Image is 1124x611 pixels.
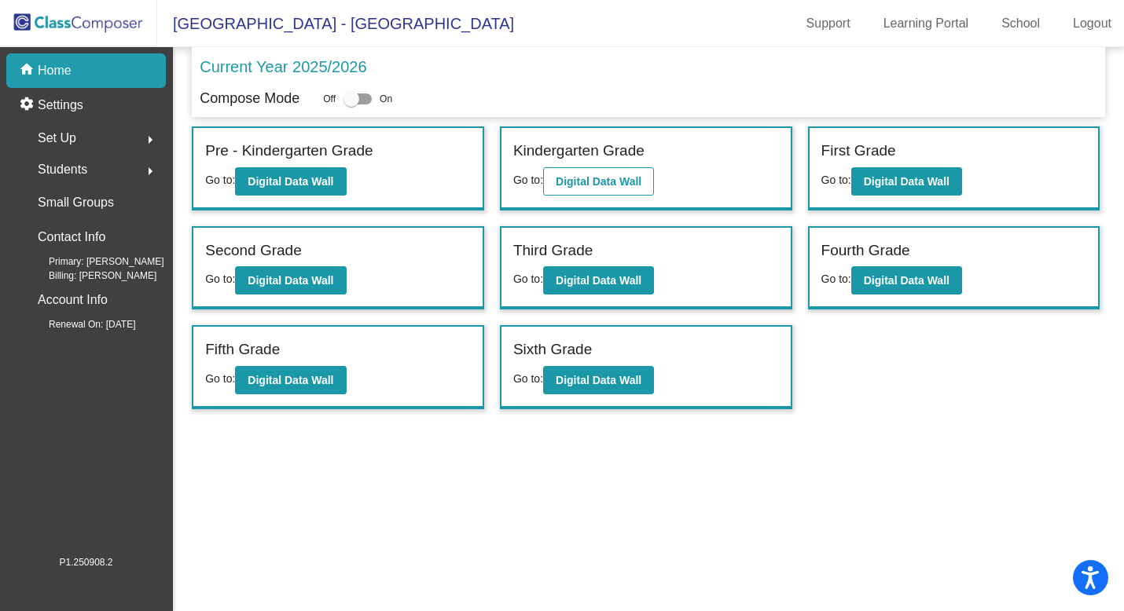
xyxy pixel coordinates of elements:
[235,266,346,295] button: Digital Data Wall
[794,11,863,36] a: Support
[821,140,896,163] label: First Grade
[200,88,299,109] p: Compose Mode
[821,174,851,186] span: Go to:
[556,274,641,287] b: Digital Data Wall
[851,266,962,295] button: Digital Data Wall
[556,374,641,386] b: Digital Data Wall
[248,175,333,188] b: Digital Data Wall
[19,61,38,80] mat-icon: home
[205,240,302,262] label: Second Grade
[24,254,164,269] span: Primary: [PERSON_NAME]
[24,269,156,283] span: Billing: [PERSON_NAME]
[38,96,83,115] p: Settings
[235,366,346,394] button: Digital Data Wall
[141,162,160,181] mat-icon: arrow_right
[205,174,235,186] span: Go to:
[38,226,105,248] p: Contact Info
[141,130,160,149] mat-icon: arrow_right
[543,167,654,196] button: Digital Data Wall
[989,11,1052,36] a: School
[205,273,235,285] span: Go to:
[556,175,641,188] b: Digital Data Wall
[513,140,645,163] label: Kindergarten Grade
[205,140,373,163] label: Pre - Kindergarten Grade
[205,372,235,385] span: Go to:
[38,159,87,181] span: Students
[513,372,543,385] span: Go to:
[38,289,108,311] p: Account Info
[513,240,593,262] label: Third Grade
[864,274,950,287] b: Digital Data Wall
[19,96,38,115] mat-icon: settings
[38,192,114,214] p: Small Groups
[543,366,654,394] button: Digital Data Wall
[871,11,982,36] a: Learning Portal
[248,374,333,386] b: Digital Data Wall
[205,338,280,361] label: Fifth Grade
[38,127,76,149] span: Set Up
[513,273,543,285] span: Go to:
[851,167,962,196] button: Digital Data Wall
[235,167,346,196] button: Digital Data Wall
[513,174,543,186] span: Go to:
[200,55,366,79] p: Current Year 2025/2026
[248,274,333,287] b: Digital Data Wall
[380,92,392,106] span: On
[513,338,592,361] label: Sixth Grade
[1060,11,1124,36] a: Logout
[38,61,72,80] p: Home
[543,266,654,295] button: Digital Data Wall
[24,317,135,331] span: Renewal On: [DATE]
[323,92,336,106] span: Off
[864,175,950,188] b: Digital Data Wall
[821,240,910,262] label: Fourth Grade
[157,11,514,36] span: [GEOGRAPHIC_DATA] - [GEOGRAPHIC_DATA]
[821,273,851,285] span: Go to:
